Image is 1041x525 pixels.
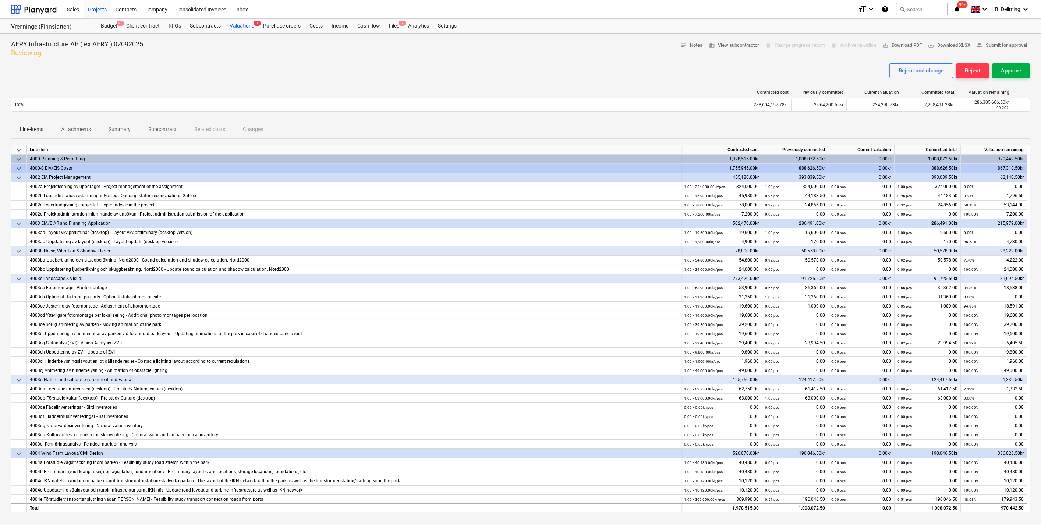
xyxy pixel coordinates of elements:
[896,3,948,15] button: Search
[185,19,225,33] div: Subcontracts
[254,21,261,26] span: 1
[14,173,23,182] span: keyboard_arrow_down
[684,320,759,329] div: 39,200.00
[964,185,974,189] small: 0.00%
[765,304,779,308] small: 0.05 pcs
[897,311,957,320] div: 0.00
[684,201,759,210] div: 78,000.00
[765,194,779,198] small: 0.96 pcs
[681,375,762,384] div: 125,750.00kr
[831,258,846,262] small: 0.00 pcs
[881,5,889,14] i: Knowledge base
[831,320,891,329] div: 0.00
[684,191,759,201] div: 45,980.00
[14,247,23,256] span: keyboard_arrow_down
[353,19,385,33] div: Cash flow
[30,191,678,201] div: 4002b Löpande statusavstämningar Galileo - Ongoing status reconciliations Galileo
[895,449,961,458] div: 190,046.50kr
[964,313,978,318] small: 100.00%
[976,41,1027,50] span: Submit for approval
[897,265,957,274] div: 0.00
[765,320,825,329] div: 0.00
[30,210,678,219] div: 4002d Projektadministration inlämnande av ansökan - Project administration submission of the appl...
[765,201,825,210] div: 24,856.00
[681,219,762,228] div: 502,470.00kr
[965,66,980,75] div: Reject
[831,212,846,216] small: 0.00 pcs
[831,240,846,244] small: 0.00 pcs
[765,265,825,274] div: 0.00
[765,283,825,292] div: 35,362.00
[828,164,895,173] div: 0.00kr
[305,19,327,33] a: Costs
[895,246,961,256] div: 50,578.00kr
[905,90,954,95] div: Committed total
[831,194,846,198] small: 0.00 pcs
[964,283,1024,292] div: 18,538.00
[964,265,1024,274] div: 24,000.00
[960,90,1009,95] div: Valuation remaining
[762,173,828,182] div: 393,039.50kr
[27,145,681,155] div: Line-item
[30,283,678,292] div: 4003ca Fotomontage - Photomontage
[964,203,976,207] small: 68.13%
[684,182,759,191] div: 324,000.00
[96,19,122,33] div: Budget
[831,237,891,246] div: 0.00
[762,219,828,228] div: 286,491.00kr
[684,203,723,207] small: 1.00 × 78,000.00kr / pcs
[30,265,678,274] div: 4003bb Uppdatering ljudberäkning och skuggberäkning. Nord2000 - Update sound calculation and shad...
[765,258,779,262] small: 0.92 pcs
[956,63,989,78] button: Reject
[765,212,779,216] small: 0.00 pcs
[225,19,259,33] div: Valuations
[765,311,825,320] div: 0.00
[765,286,779,290] small: 0.66 pcs
[831,283,891,292] div: 0.00
[964,212,978,216] small: 100.00%
[897,302,957,311] div: 1,009.00
[765,240,779,244] small: 0.03 pcs
[964,302,1024,311] div: 18,591.00
[684,311,759,320] div: 19,600.00
[684,210,759,219] div: 7,200.00
[831,329,891,338] div: 0.00
[96,19,122,33] a: Budget9+
[739,90,789,95] div: Contracted cost
[225,19,259,33] a: Valuations1
[899,6,905,12] span: search
[680,42,687,49] span: notes
[30,237,678,246] div: 4003ab Uppdatering av layout (desktop) - Layout update (desktop version)
[831,311,891,320] div: 0.00
[897,304,912,308] small: 0.05 pcs
[14,102,24,108] p: Total
[327,19,353,33] a: Income
[867,5,875,14] i: keyboard_arrow_down
[681,164,762,173] div: 1,755,945.00kr
[831,210,891,219] div: 0.00
[831,182,891,191] div: 0.00
[897,194,912,198] small: 0.96 pcs
[897,237,957,246] div: 170.00
[964,258,974,262] small: 7.70%
[433,19,461,33] a: Settings
[895,164,961,173] div: 888,626.50kr
[961,145,1027,155] div: Valuation remaining
[765,292,825,302] div: 31,360.00
[765,267,779,272] small: 0.00 pcs
[831,292,891,302] div: 0.00
[765,203,779,207] small: 0.32 pcs
[765,323,779,327] small: 0.00 pcs
[14,274,23,283] span: keyboard_arrow_down
[30,246,678,256] div: 4003b Noise, Vibration & Shadow Flicker
[897,332,912,336] small: 0.00 pcs
[964,329,1024,338] div: 19,600.00
[765,228,825,237] div: 19,600.00
[961,246,1027,256] div: 28,222.00kr
[964,240,976,244] small: 96.53%
[964,191,1024,201] div: 1,796.50
[957,1,968,8] span: 99+
[828,274,895,283] div: 0.00kr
